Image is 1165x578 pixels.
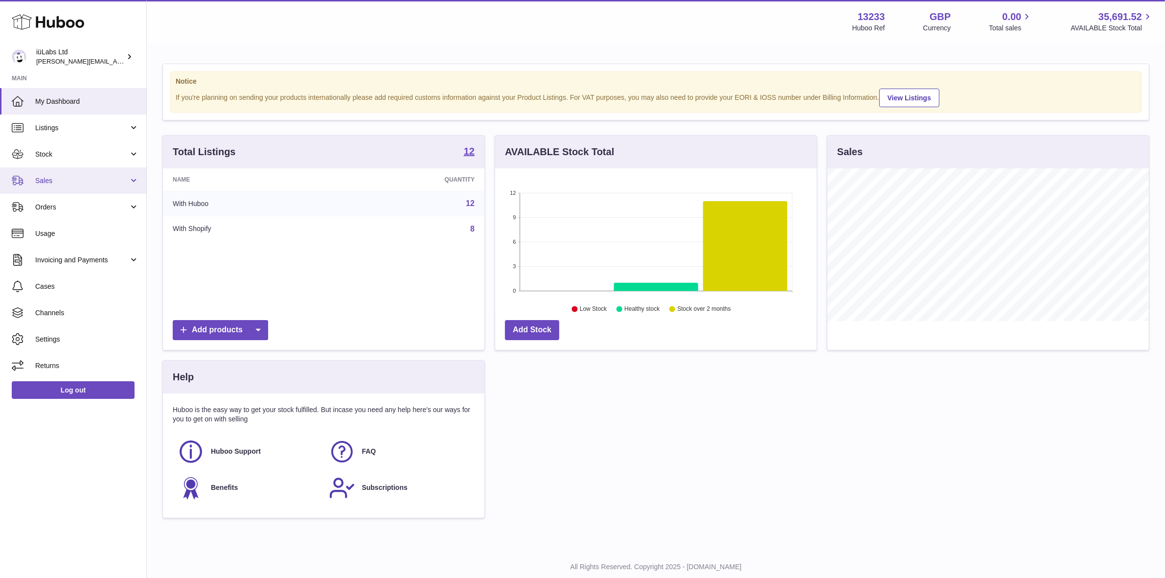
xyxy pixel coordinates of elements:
[677,306,731,313] text: Stock over 2 months
[178,475,319,501] a: Benefits
[464,146,475,158] a: 12
[858,10,885,23] strong: 13233
[36,47,124,66] div: iüLabs Ltd
[837,145,863,159] h3: Sales
[362,483,408,492] span: Subscriptions
[35,176,129,185] span: Sales
[211,447,261,456] span: Huboo Support
[173,405,475,424] p: Huboo is the easy way to get your stock fulfilled. But incase you need any help here's our ways f...
[155,562,1157,572] p: All Rights Reserved. Copyright 2025 - [DOMAIN_NAME]
[35,123,129,133] span: Listings
[505,320,559,340] a: Add Stock
[35,150,129,159] span: Stock
[163,168,336,191] th: Name
[580,306,607,313] text: Low Stock
[852,23,885,33] div: Huboo Ref
[36,57,196,65] span: [PERSON_NAME][EMAIL_ADDRESS][DOMAIN_NAME]
[176,77,1136,86] strong: Notice
[470,225,475,233] a: 8
[989,23,1032,33] span: Total sales
[336,168,484,191] th: Quantity
[362,447,376,456] span: FAQ
[12,381,135,399] a: Log out
[35,97,139,106] span: My Dashboard
[930,10,951,23] strong: GBP
[35,335,139,344] span: Settings
[163,191,336,216] td: With Huboo
[35,282,139,291] span: Cases
[329,439,470,465] a: FAQ
[989,10,1032,33] a: 0.00 Total sales
[35,361,139,370] span: Returns
[329,475,470,501] a: Subscriptions
[513,239,516,245] text: 6
[35,229,139,238] span: Usage
[173,145,236,159] h3: Total Listings
[178,439,319,465] a: Huboo Support
[505,145,614,159] h3: AVAILABLE Stock Total
[879,89,939,107] a: View Listings
[12,49,26,64] img: annunziata@iulabs.co
[1071,10,1153,33] a: 35,691.52 AVAILABLE Stock Total
[173,370,194,384] h3: Help
[510,190,516,196] text: 12
[624,306,660,313] text: Healthy stock
[513,288,516,294] text: 0
[513,263,516,269] text: 3
[163,216,336,242] td: With Shopify
[211,483,238,492] span: Benefits
[176,87,1136,107] div: If you're planning on sending your products internationally please add required customs informati...
[464,146,475,156] strong: 12
[466,199,475,208] a: 12
[1071,23,1153,33] span: AVAILABLE Stock Total
[923,23,951,33] div: Currency
[173,320,268,340] a: Add products
[1098,10,1142,23] span: 35,691.52
[513,214,516,220] text: 9
[1003,10,1022,23] span: 0.00
[35,255,129,265] span: Invoicing and Payments
[35,203,129,212] span: Orders
[35,308,139,318] span: Channels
